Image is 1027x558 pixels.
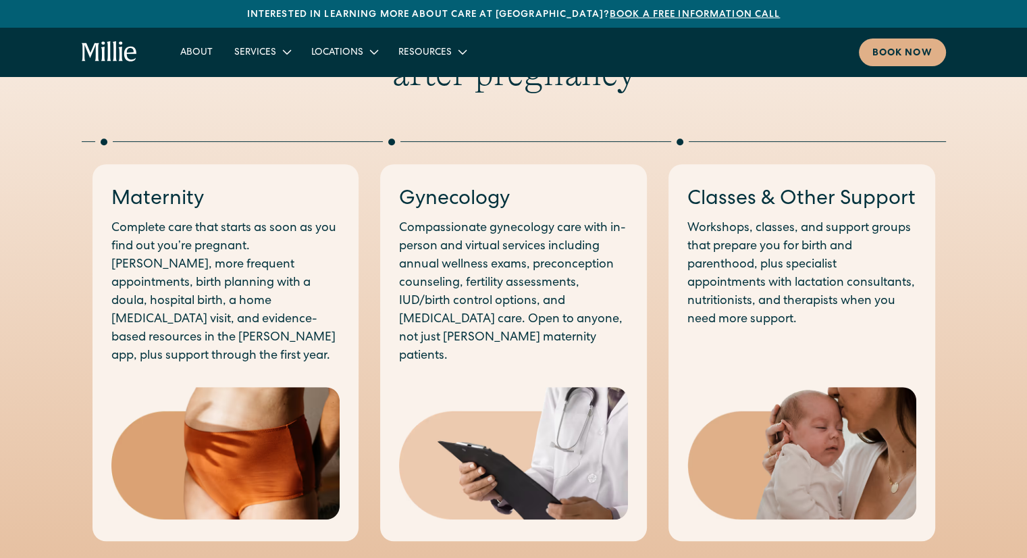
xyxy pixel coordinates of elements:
p: Workshops, classes, and support groups that prepare you for birth and parenthood, plus specialist... [687,220,916,329]
div: Locations [300,41,388,63]
div: Services [223,41,300,63]
h3: Classes & Other Support [687,186,916,214]
div: Services [234,46,276,60]
div: Resources [388,41,476,63]
p: Complete care that starts as soon as you find out you’re pregnant. [PERSON_NAME], more frequent a... [111,220,340,365]
img: Close-up of a woman's midsection wearing high-waisted postpartum underwear, highlighting comfort ... [111,387,340,520]
p: Compassionate gynecology care with in-person and virtual services including annual wellness exams... [399,220,628,365]
a: About [169,41,223,63]
div: Resources [398,46,452,60]
a: Book now [859,39,946,66]
div: Book now [872,47,932,61]
a: Book a free information call [610,10,780,20]
img: Medical professional in a white coat holding a clipboard, representing expert care and diagnosis ... [399,387,628,520]
h3: Gynecology [399,186,628,214]
a: home [82,41,138,63]
img: Mother gently kissing her newborn's head, capturing a tender moment of love and early bonding in ... [687,387,916,520]
div: Locations [311,46,363,60]
h3: Maternity [111,186,340,214]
